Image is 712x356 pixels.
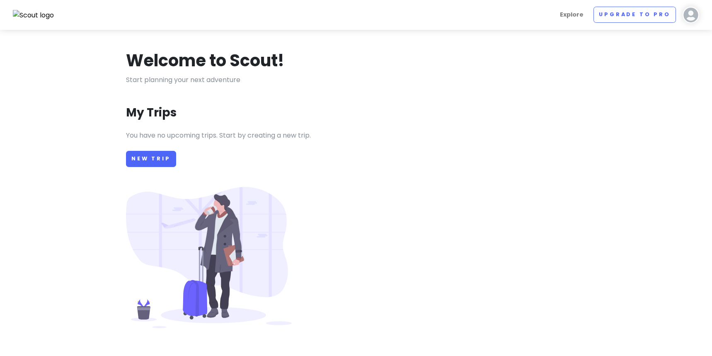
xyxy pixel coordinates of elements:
img: Person with luggage at airport [126,187,292,328]
img: User profile [683,7,699,23]
img: Scout logo [13,10,54,21]
h1: Welcome to Scout! [126,50,284,71]
a: Upgrade to Pro [593,7,676,23]
h3: My Trips [126,105,177,120]
a: Explore [557,7,587,23]
p: You have no upcoming trips. Start by creating a new trip. [126,130,586,141]
a: New Trip [126,151,176,167]
p: Start planning your next adventure [126,75,586,85]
